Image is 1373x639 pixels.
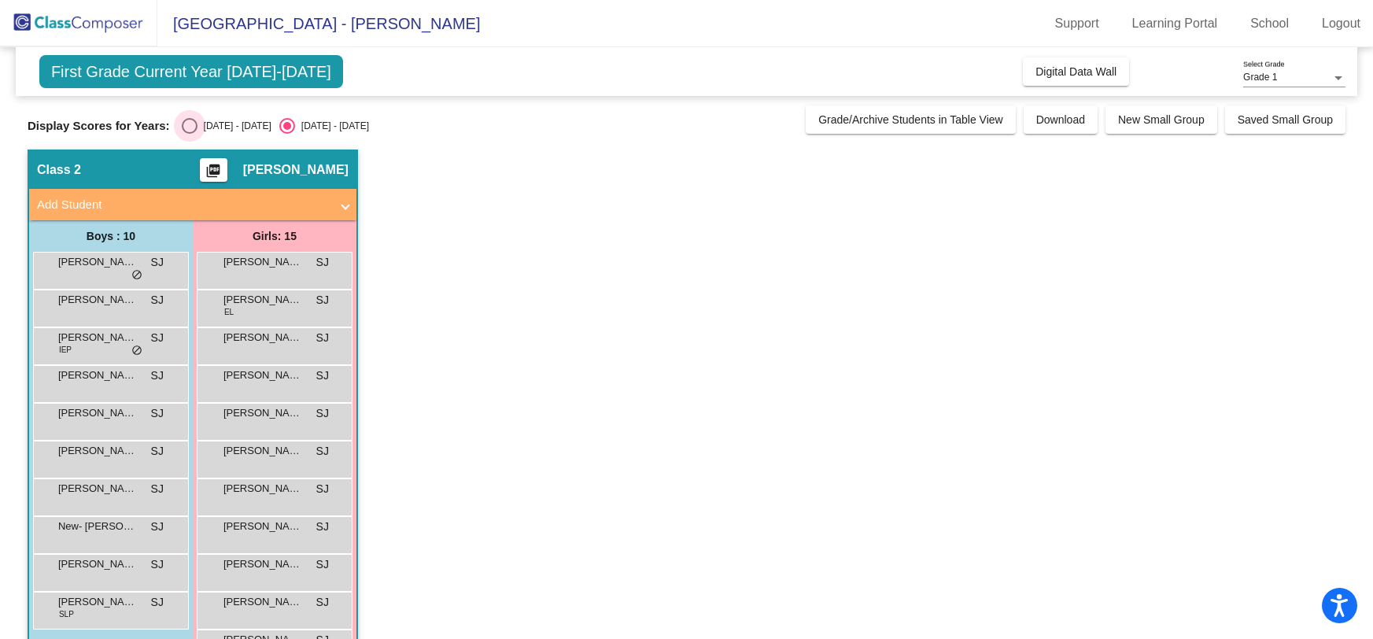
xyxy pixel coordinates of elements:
button: New Small Group [1105,105,1217,134]
span: [PERSON_NAME] [58,443,137,459]
span: [PERSON_NAME] [58,254,137,270]
a: School [1238,11,1301,36]
span: Display Scores for Years: [28,119,170,133]
div: [DATE] - [DATE] [295,119,369,133]
span: [PERSON_NAME] [58,292,137,308]
mat-expansion-panel-header: Add Student [29,189,356,220]
span: SJ [316,405,329,422]
button: Grade/Archive Students in Table View [806,105,1016,134]
button: Print Students Details [200,158,227,182]
span: [PERSON_NAME] [223,594,302,610]
span: Download [1036,113,1085,126]
span: SJ [151,330,164,346]
span: [PERSON_NAME] [58,405,137,421]
span: [PERSON_NAME] [223,443,302,459]
button: Saved Small Group [1225,105,1345,134]
div: Girls: 15 [193,220,356,252]
span: SJ [316,594,329,611]
span: [PERSON_NAME] [223,254,302,270]
span: SJ [151,443,164,460]
span: Grade 1 [1243,72,1277,83]
button: Download [1024,105,1098,134]
span: Grade/Archive Students in Table View [818,113,1003,126]
span: [PERSON_NAME] [243,162,349,178]
span: New- [PERSON_NAME] [58,519,137,534]
span: SJ [316,368,329,384]
span: SJ [316,443,329,460]
span: SJ [151,368,164,384]
span: SJ [316,556,329,573]
a: Support [1043,11,1112,36]
span: SJ [151,254,164,271]
span: SJ [151,481,164,497]
span: SJ [151,556,164,573]
span: [PERSON_NAME] [223,330,302,345]
span: SJ [316,254,329,271]
div: [DATE] - [DATE] [197,119,271,133]
span: [PERSON_NAME] [223,405,302,421]
span: [PERSON_NAME] [223,368,302,383]
span: SJ [151,292,164,308]
span: SLP [59,608,74,620]
div: Boys : 10 [29,220,193,252]
span: [GEOGRAPHIC_DATA] - [PERSON_NAME] [157,11,480,36]
span: SJ [316,330,329,346]
button: Digital Data Wall [1023,57,1129,86]
span: [PERSON_NAME] [223,481,302,497]
mat-radio-group: Select an option [182,118,369,134]
span: SJ [151,519,164,535]
a: Learning Portal [1120,11,1231,36]
span: [PERSON_NAME] [223,556,302,572]
span: [PERSON_NAME] [58,368,137,383]
span: [PERSON_NAME] [58,556,137,572]
span: Class 2 [37,162,81,178]
span: Saved Small Group [1238,113,1333,126]
span: EL [224,306,234,318]
span: [PERSON_NAME] [223,292,302,308]
span: [PERSON_NAME] [58,481,137,497]
span: do_not_disturb_alt [131,269,142,282]
span: [PERSON_NAME] [58,594,137,610]
span: [PERSON_NAME] [58,330,137,345]
span: Digital Data Wall [1035,65,1116,78]
span: SJ [316,292,329,308]
mat-icon: picture_as_pdf [204,163,223,185]
span: SJ [316,481,329,497]
span: do_not_disturb_alt [131,345,142,357]
span: SJ [151,594,164,611]
span: First Grade Current Year [DATE]-[DATE] [39,55,343,88]
span: SJ [151,405,164,422]
span: SJ [316,519,329,535]
mat-panel-title: Add Student [37,196,330,214]
span: IEP [59,344,72,356]
span: [PERSON_NAME] [223,519,302,534]
a: Logout [1309,11,1373,36]
span: New Small Group [1118,113,1205,126]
